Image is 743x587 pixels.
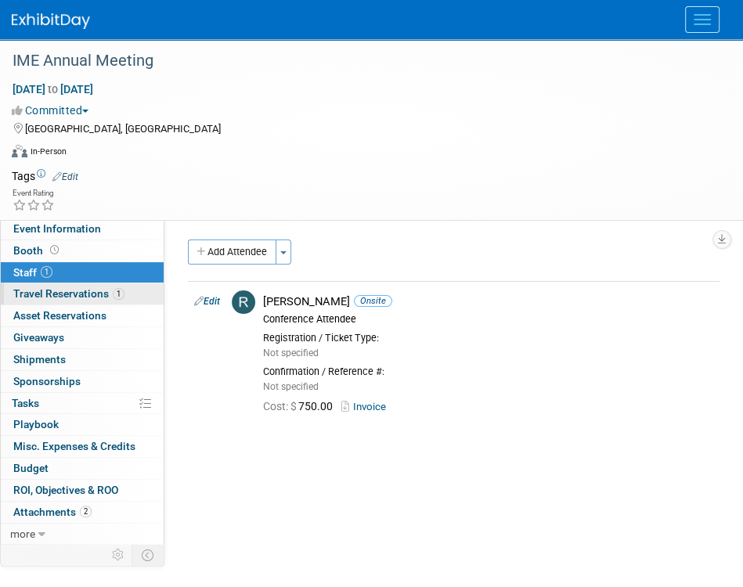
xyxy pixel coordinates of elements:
a: Edit [194,296,220,307]
span: 1 [41,266,52,278]
button: Add Attendee [188,239,276,265]
a: Shipments [1,349,164,370]
span: Asset Reservations [13,309,106,322]
a: Giveaways [1,327,164,348]
span: 750.00 [263,400,339,412]
span: 2 [80,506,92,517]
a: Staff1 [1,262,164,283]
a: more [1,524,164,545]
span: Event Information [13,222,101,235]
a: Edit [52,171,78,182]
td: Personalize Event Tab Strip [105,545,132,565]
span: Misc. Expenses & Credits [13,440,135,452]
span: [GEOGRAPHIC_DATA], [GEOGRAPHIC_DATA] [25,123,221,135]
img: ExhibitDay [12,13,90,29]
td: Toggle Event Tabs [132,545,164,565]
span: to [45,83,60,95]
div: In-Person [30,146,67,157]
span: Staff [13,266,52,279]
span: Onsite [354,295,392,307]
span: 1 [113,288,124,300]
div: Conference Attendee [263,313,713,326]
span: Cost: $ [263,400,298,412]
div: IME Annual Meeting [7,47,712,75]
div: Confirmation / Reference #: [263,366,713,378]
span: Tasks [12,397,39,409]
button: Committed [12,103,95,118]
img: R.jpg [232,290,255,314]
a: Booth [1,240,164,261]
span: Not specified [263,381,319,392]
span: Booth [13,244,62,257]
span: Attachments [13,506,92,518]
div: Event Rating [13,189,55,197]
div: Event Format [12,142,723,166]
a: Tasks [1,393,164,414]
span: Playbook [13,418,59,430]
span: more [10,528,35,540]
a: Playbook [1,414,164,435]
a: Sponsorships [1,371,164,392]
a: Event Information [1,218,164,239]
span: Not specified [263,348,319,358]
span: Shipments [13,353,66,366]
span: Giveaways [13,331,64,344]
div: Registration / Ticket Type: [263,332,713,344]
span: Travel Reservations [13,287,124,300]
a: Asset Reservations [1,305,164,326]
a: Invoice [341,401,392,412]
img: Format-Inperson.png [12,145,27,157]
a: Travel Reservations1 [1,283,164,304]
span: [DATE] [DATE] [12,82,94,96]
span: Budget [13,462,49,474]
button: Menu [685,6,720,33]
td: Tags [12,168,78,184]
span: Booth not reserved yet [47,244,62,256]
a: Budget [1,458,164,479]
span: ROI, Objectives & ROO [13,484,118,496]
span: Sponsorships [13,375,81,387]
a: Attachments2 [1,502,164,523]
a: Misc. Expenses & Credits [1,436,164,457]
div: [PERSON_NAME] [263,294,713,309]
a: ROI, Objectives & ROO [1,480,164,501]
